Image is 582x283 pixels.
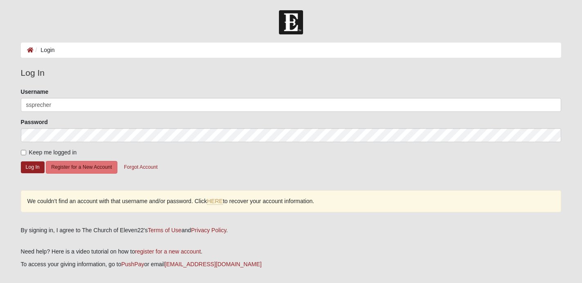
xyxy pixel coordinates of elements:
[21,118,48,126] label: Password
[21,161,45,173] button: Log In
[34,46,55,54] li: Login
[29,149,77,156] span: Keep me logged in
[21,150,26,155] input: Keep me logged in
[148,227,181,233] a: Terms of Use
[191,227,226,233] a: Privacy Policy
[121,261,144,267] a: PushPay
[46,161,117,174] button: Register for a New Account
[21,247,562,256] p: Need help? Here is a video tutorial on how to .
[21,88,49,96] label: Username
[119,161,163,174] button: Forgot Account
[21,260,562,269] p: To access your giving information, go to or email
[279,10,303,34] img: Church of Eleven22 Logo
[164,261,261,267] a: [EMAIL_ADDRESS][DOMAIN_NAME]
[207,198,223,205] a: HERE
[21,66,562,79] legend: Log In
[21,190,562,212] div: We couldn’t find an account with that username and/or password. Click to recover your account inf...
[135,248,201,255] a: register for a new account
[21,226,562,235] div: By signing in, I agree to The Church of Eleven22's and .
